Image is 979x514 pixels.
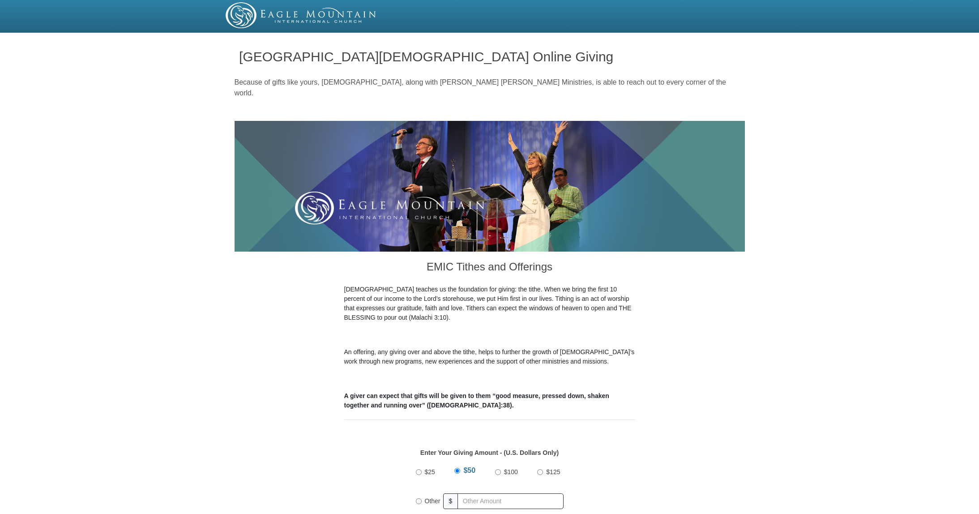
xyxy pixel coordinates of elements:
span: Other [425,497,440,505]
p: Because of gifts like yours, [DEMOGRAPHIC_DATA], along with [PERSON_NAME] [PERSON_NAME] Ministrie... [235,77,745,99]
input: Other Amount [457,493,563,509]
span: $25 [425,468,435,475]
p: [DEMOGRAPHIC_DATA] teaches us the foundation for giving: the tithe. When we bring the first 10 pe... [344,285,635,322]
img: EMIC [226,2,377,28]
span: $50 [463,467,475,474]
p: An offering, any giving over and above the tithe, helps to further the growth of [DEMOGRAPHIC_DAT... [344,347,635,366]
strong: Enter Your Giving Amount - (U.S. Dollars Only) [420,449,559,456]
span: $125 [546,468,560,475]
h1: [GEOGRAPHIC_DATA][DEMOGRAPHIC_DATA] Online Giving [239,49,740,64]
span: $100 [504,468,518,475]
b: A giver can expect that gifts will be given to them “good measure, pressed down, shaken together ... [344,392,609,409]
h3: EMIC Tithes and Offerings [344,252,635,285]
span: $ [443,493,458,509]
